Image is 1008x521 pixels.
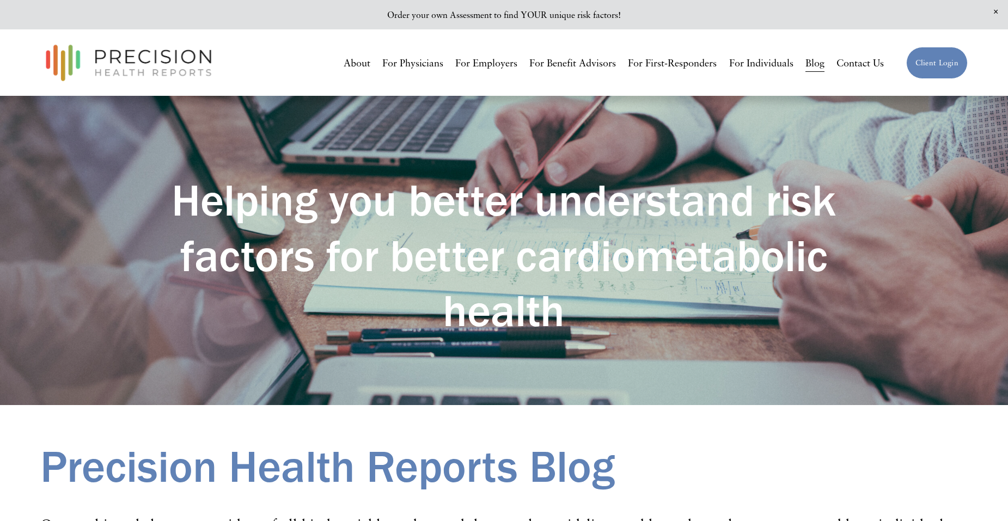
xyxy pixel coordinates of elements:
a: Contact Us [836,53,884,72]
a: Blog [805,53,824,72]
a: For Physicians [382,53,443,72]
img: Precision Health Reports [40,40,217,86]
a: For Employers [455,53,517,72]
a: For First-Responders [628,53,717,72]
a: About [344,53,370,72]
a: Client Login [906,47,968,79]
a: For Benefit Advisors [529,53,616,72]
a: For Individuals [729,53,793,72]
h1: Helping you better understand risk factors for better cardiometabolic health [156,173,852,339]
h1: Precision Health Reports Blog [40,439,968,494]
